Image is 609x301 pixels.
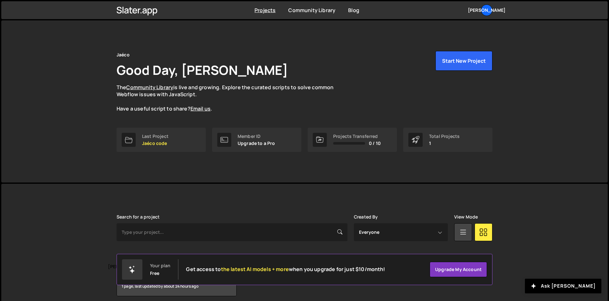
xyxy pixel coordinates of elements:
a: Upgrade my account [430,262,487,277]
a: Community Library [126,84,173,91]
a: Blog [348,7,359,14]
div: Free [150,271,160,276]
span: 0 / 10 [369,141,381,146]
p: The is live and growing. Explore the curated scripts to solve common Webflow issues with JavaScri... [117,84,346,112]
div: Total Projects [429,134,460,139]
a: Projects [254,7,276,14]
div: Projects Transferred [333,134,381,139]
p: Jaéco code [142,141,168,146]
h1: Good Day, [PERSON_NAME] [117,61,288,79]
div: Member ID [238,134,275,139]
button: Start New Project [435,51,492,71]
p: 1 [429,141,460,146]
p: Upgrade to a Pro [238,141,275,146]
div: Your plan [150,263,170,268]
h2: Get access to when you upgrade for just $10/month! [186,266,385,272]
span: the latest AI models + more [221,266,289,273]
input: Type your project... [117,223,347,241]
div: Last Project [142,134,168,139]
a: Email us [190,105,211,112]
button: Ask [PERSON_NAME] [525,279,601,293]
a: Last Project Jaéco code [117,128,206,152]
div: Jaéco [117,51,130,59]
label: View Mode [454,214,478,219]
div: 1 page, last updated by about 24 hours ago [117,277,236,296]
a: Community Library [288,7,335,14]
a: [PERSON_NAME] [481,4,492,16]
label: Created By [354,214,378,219]
label: Search for a project [117,214,160,219]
